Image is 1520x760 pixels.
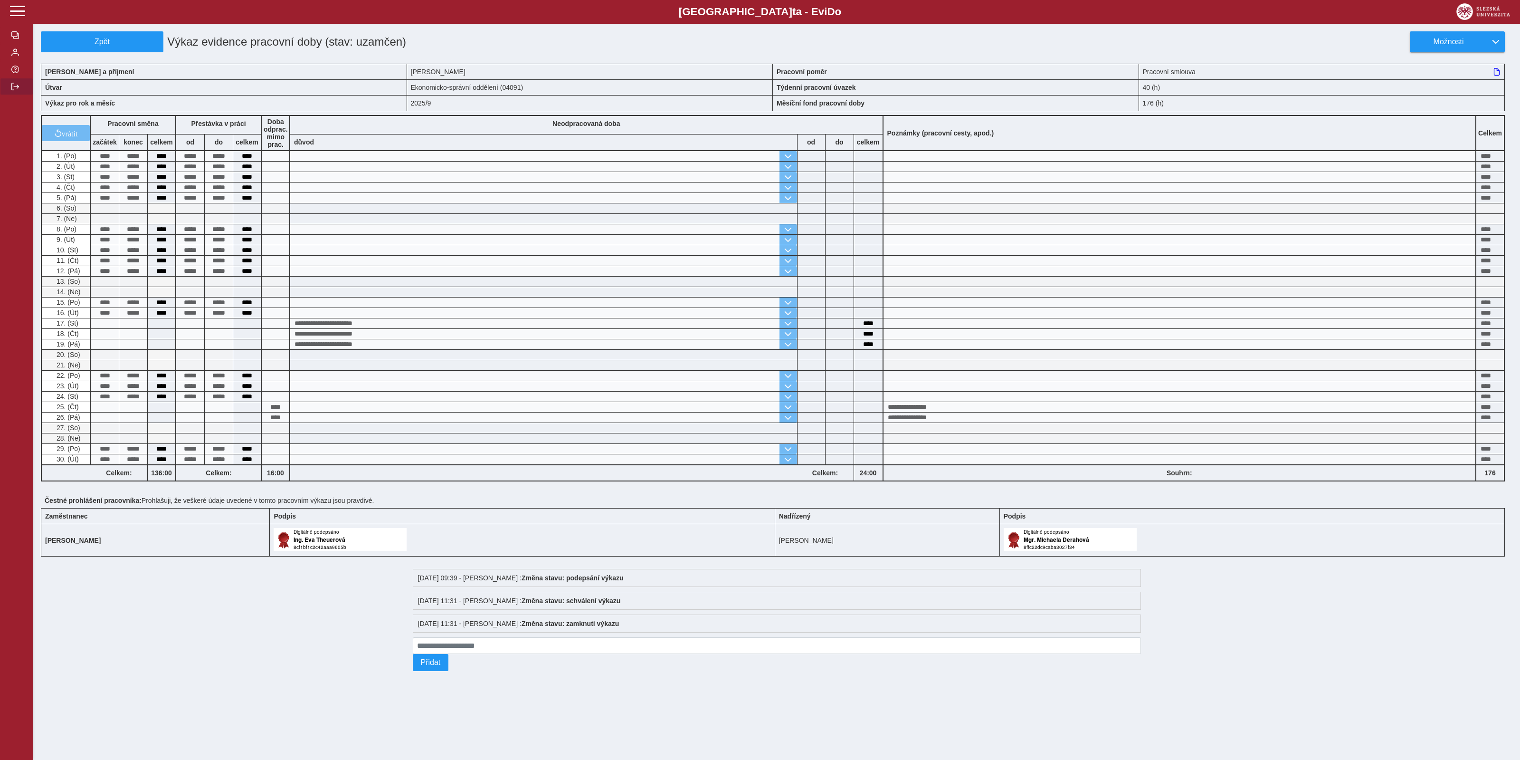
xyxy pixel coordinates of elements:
[91,138,119,146] b: začátek
[522,597,621,605] b: Změna stavu: schválení výkazu
[55,319,78,327] span: 17. (St)
[798,138,825,146] b: od
[163,31,654,52] h1: Výkaz evidence pracovní doby (stav: uzamčen)
[264,118,288,148] b: Doba odprac. mimo prac.
[55,194,76,202] span: 5. (Pá)
[148,138,175,146] b: celkem
[55,278,80,285] span: 13. (So)
[1139,95,1505,111] div: 176 (h)
[407,64,773,79] div: [PERSON_NAME]
[55,183,75,191] span: 4. (Čt)
[522,574,624,582] b: Změna stavu: podepsání výkazu
[55,236,75,243] span: 9. (Út)
[55,267,80,275] span: 12. (Pá)
[274,528,407,551] img: Digitálně podepsáno uživatelem
[1478,129,1502,137] b: Celkem
[55,298,80,306] span: 15. (Po)
[854,469,883,477] b: 24:00
[55,361,81,369] span: 21. (Ne)
[413,569,1141,587] div: [DATE] 09:39 - [PERSON_NAME] :
[55,288,81,296] span: 14. (Ne)
[854,138,883,146] b: celkem
[55,330,79,337] span: 18. (Čt)
[883,129,998,137] b: Poznámky (pracovní cesty, apod.)
[1410,31,1487,52] button: Možnosti
[413,592,1141,610] div: [DATE] 11:31 - [PERSON_NAME] :
[55,173,75,181] span: 3. (St)
[777,84,856,91] b: Týdenní pracovní úvazek
[1139,79,1505,95] div: 40 (h)
[262,469,289,477] b: 16:00
[55,445,80,452] span: 29. (Po)
[274,512,296,520] b: Podpis
[1004,512,1026,520] b: Podpis
[1418,38,1479,46] span: Možnosti
[148,469,175,477] b: 136:00
[522,620,619,627] b: Změna stavu: zamknutí výkazu
[119,138,147,146] b: konec
[55,309,79,317] span: 16. (Út)
[1004,528,1137,551] img: Digitálně podepsáno uživatelem
[45,99,115,107] b: Výkaz pro rok a měsíc
[55,455,79,463] span: 30. (Út)
[45,38,159,46] span: Zpět
[777,99,864,107] b: Měsíční fond pracovní doby
[191,120,246,127] b: Přestávka v práci
[294,138,314,146] b: důvod
[826,138,854,146] b: do
[55,382,79,390] span: 23. (Út)
[55,403,79,411] span: 25. (Čt)
[1456,3,1510,20] img: logo_web_su.png
[55,204,76,212] span: 6. (So)
[827,6,835,18] span: D
[62,129,78,137] span: vrátit
[55,351,80,358] span: 20. (So)
[775,524,999,557] td: [PERSON_NAME]
[45,84,62,91] b: Útvar
[55,215,77,222] span: 7. (Ne)
[407,79,773,95] div: Ekonomicko-správní oddělení (04091)
[55,434,81,442] span: 28. (Ne)
[835,6,842,18] span: o
[42,125,90,141] button: vrátit
[41,31,163,52] button: Zpět
[55,225,76,233] span: 8. (Po)
[413,615,1141,633] div: [DATE] 11:31 - [PERSON_NAME] :
[55,257,79,264] span: 11. (Čt)
[55,393,78,400] span: 24. (St)
[777,68,827,76] b: Pracovní poměr
[41,493,1512,508] div: Prohlašuji, že veškeré údaje uvedené v tomto pracovním výkazu jsou pravdivé.
[28,6,1491,18] b: [GEOGRAPHIC_DATA] a - Evi
[205,138,233,146] b: do
[45,497,142,504] b: Čestné prohlášení pracovníka:
[176,138,204,146] b: od
[1476,469,1504,477] b: 176
[413,654,449,671] button: Přidat
[45,68,134,76] b: [PERSON_NAME] a příjmení
[55,246,78,254] span: 10. (St)
[91,469,147,477] b: Celkem:
[1167,469,1192,477] b: Souhrn:
[45,537,101,544] b: [PERSON_NAME]
[421,658,441,667] span: Přidat
[552,120,620,127] b: Neodpracovaná doba
[233,138,261,146] b: celkem
[779,512,811,520] b: Nadřízený
[176,469,261,477] b: Celkem:
[55,163,75,170] span: 2. (Út)
[45,512,87,520] b: Zaměstnanec
[107,120,158,127] b: Pracovní směna
[55,414,80,421] span: 26. (Pá)
[55,372,80,379] span: 22. (Po)
[55,152,76,160] span: 1. (Po)
[55,424,80,432] span: 27. (So)
[797,469,854,477] b: Celkem:
[792,6,796,18] span: t
[407,95,773,111] div: 2025/9
[1139,64,1505,79] div: Pracovní smlouva
[55,340,80,348] span: 19. (Pá)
